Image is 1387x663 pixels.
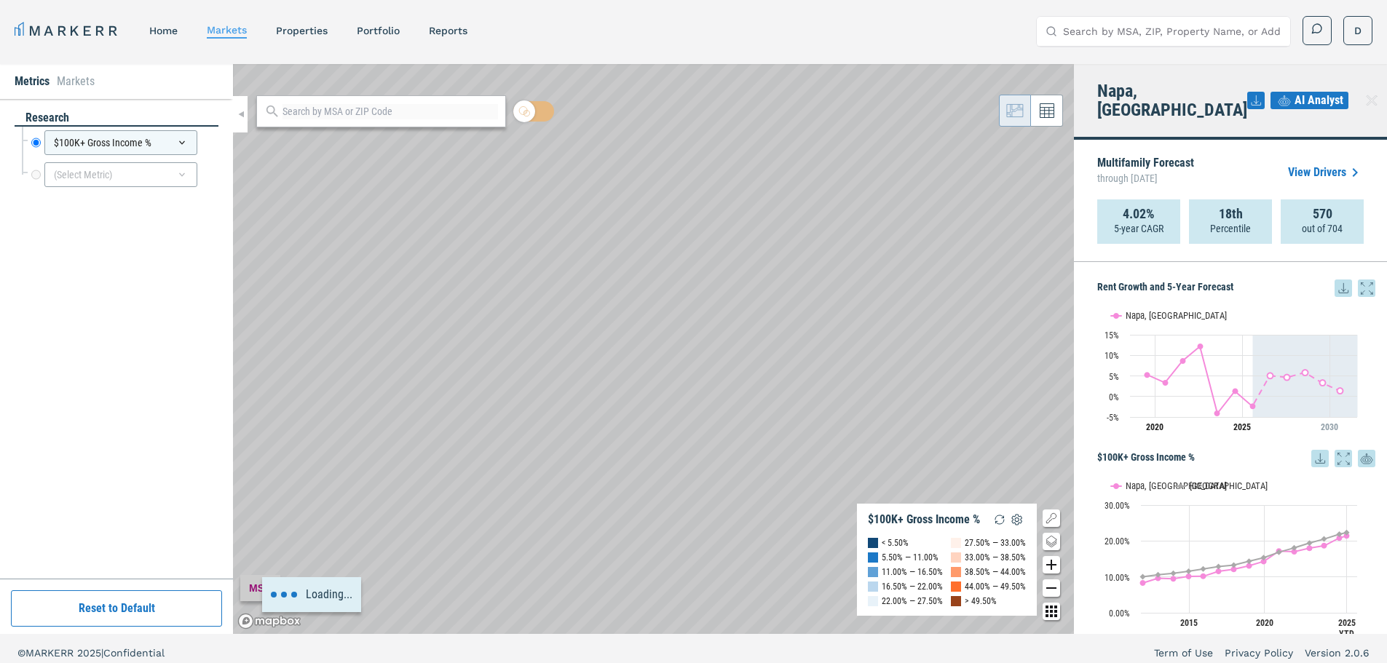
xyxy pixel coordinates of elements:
text: 0.00% [1109,608,1130,619]
div: Loading... [262,577,361,612]
tspan: 2020 [1146,422,1163,432]
div: 16.50% — 22.00% [882,579,943,594]
div: 5.50% — 11.00% [882,550,939,565]
strong: 18th [1219,207,1243,221]
path: Tuesday, 14 Dec, 16:00, 18.07. USA. [1292,545,1297,551]
path: Saturday, 29 Jul, 17:00, -4.13. Napa, CA. [1214,410,1220,416]
text: 10.00% [1105,573,1130,583]
path: Friday, 14 Dec, 16:00, 14.33. USA. [1246,558,1252,564]
div: Rent Growth and 5-Year Forecast. Highcharts interactive chart. [1097,297,1375,442]
a: Version 2.0.6 [1305,646,1370,660]
strong: 4.02% [1123,207,1155,221]
button: Zoom out map button [1043,579,1060,597]
strong: 570 [1313,207,1332,221]
tspan: 2025 [1233,422,1251,432]
text: -5% [1107,413,1119,423]
text: 5% [1109,372,1119,382]
path: Friday, 29 Jul, 17:00, 12.17. Napa, CA. [1198,344,1204,349]
img: Settings [1008,511,1026,528]
a: Privacy Policy [1225,646,1293,660]
button: Show Napa, CA [1111,480,1160,491]
span: MARKERR [25,647,77,659]
path: Monday, 29 Jul, 17:00, 1.29. Napa, CA. [1233,388,1238,394]
path: Monday, 29 Jul, 17:00, 1.35. Napa, CA. [1337,388,1343,394]
text: 2025 YTD [1338,618,1356,639]
g: Napa, CA, line 2 of 2 with 5 data points. [1268,370,1343,394]
button: Reset to Default [11,590,222,627]
path: Monday, 14 Dec, 16:00, 12.21. USA. [1201,566,1206,572]
a: Mapbox logo [237,613,301,630]
text: 10% [1105,351,1119,361]
button: Show/Hide Legend Map Button [1043,509,1060,527]
a: markets [207,24,247,36]
svg: Interactive chart [1097,467,1364,649]
text: [GEOGRAPHIC_DATA] [1190,480,1268,491]
path: Tuesday, 29 Jul, 17:00, -2.4. Napa, CA. [1250,403,1256,409]
path: Sunday, 29 Jul, 17:00, 3.31. Napa, CA. [1320,380,1326,386]
div: $100K+ Gross Income % [44,130,197,155]
div: $100K+ Gross Income % [868,512,980,527]
path: Thursday, 29 Jul, 17:00, 8.63. Napa, CA. [1180,358,1186,364]
path: Monday, 14 Dec, 16:00, 16.9. USA. [1276,549,1282,555]
button: Show Napa, CA [1111,310,1160,321]
text: 15% [1105,330,1119,341]
path: Wednesday, 14 Dec, 16:00, 12.87. USA. [1216,563,1222,569]
path: Monday, 14 Dec, 16:00, 10.17. Napa, CA. [1201,573,1206,579]
text: 0% [1109,392,1119,402]
tspan: 2030 [1321,422,1338,432]
div: 22.00% — 27.50% [882,594,943,608]
p: Multifamily Forecast [1097,157,1194,188]
path: Thursday, 14 Dec, 16:00, 13.28. USA. [1231,562,1237,568]
button: AI Analyst [1271,92,1348,109]
path: Wednesday, 29 Jul, 17:00, 3.34. Napa, CA. [1163,380,1169,386]
div: 27.50% — 33.00% [965,536,1026,550]
div: < 5.50% [882,536,909,550]
path: Wednesday, 14 Dec, 16:00, 10.03. USA. [1140,573,1146,579]
div: 38.50% — 44.00% [965,565,1026,579]
path: Saturday, 14 Jun, 17:00, 22.35. USA. [1344,530,1350,536]
a: properties [276,25,328,36]
path: Wednesday, 14 Dec, 16:00, 19.42. USA. [1307,540,1313,546]
button: Change style map button [1043,533,1060,550]
span: © [17,647,25,659]
span: 2025 | [77,647,103,659]
li: Markets [57,73,95,90]
a: MARKERR [15,20,120,41]
div: (Select Metric) [44,162,197,187]
path: Sunday, 14 Dec, 16:00, 11.56. USA. [1186,568,1192,574]
img: Reload Legend [991,511,1008,528]
p: Percentile [1210,221,1251,236]
path: Saturday, 14 Dec, 16:00, 15.35. USA. [1261,555,1267,560]
path: Wednesday, 29 Jul, 17:00, 5.06. Napa, CA. [1268,373,1273,378]
path: Friday, 14 Dec, 16:00, 10.61. USA. [1155,571,1161,577]
div: $100K+ Gross Income %. Highcharts interactive chart. [1097,467,1375,649]
span: AI Analyst [1295,92,1343,109]
button: Other options map button [1043,603,1060,620]
span: D [1354,23,1362,38]
path: Saturday, 29 Jul, 17:00, 5.81. Napa, CA. [1303,370,1308,376]
h5: $100K+ Gross Income % [1097,450,1375,467]
path: Saturday, 14 Dec, 16:00, 10.99. USA. [1171,571,1177,576]
input: Search by MSA, ZIP, Property Name, or Address [1063,17,1281,46]
div: > 49.50% [965,594,997,608]
text: 30.00% [1105,501,1130,511]
text: 2015 [1180,618,1198,628]
a: home [149,25,178,36]
path: Saturday, 14 Dec, 16:00, 21.88. USA. [1337,531,1343,537]
div: research [15,110,218,127]
a: Term of Use [1154,646,1213,660]
text: 20.00% [1105,536,1130,547]
h5: Rent Growth and 5-Year Forecast [1097,279,1375,297]
a: Portfolio [357,25,400,36]
path: Saturday, 14 Dec, 16:00, 9.47. Napa, CA. [1171,576,1177,581]
a: View Drivers [1288,164,1364,181]
path: Thursday, 14 Dec, 16:00, 20.55. USA. [1321,536,1327,541]
path: Wednesday, 14 Dec, 16:00, 8.32. Napa, CA. [1140,580,1146,586]
div: 44.00% — 49.50% [965,579,1026,594]
h4: Napa, [GEOGRAPHIC_DATA] [1097,82,1247,119]
div: 11.00% — 16.50% [882,565,943,579]
text: 2020 [1256,618,1273,628]
div: 33.00% — 38.50% [965,550,1026,565]
button: D [1343,16,1372,45]
svg: Interactive chart [1097,297,1364,442]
